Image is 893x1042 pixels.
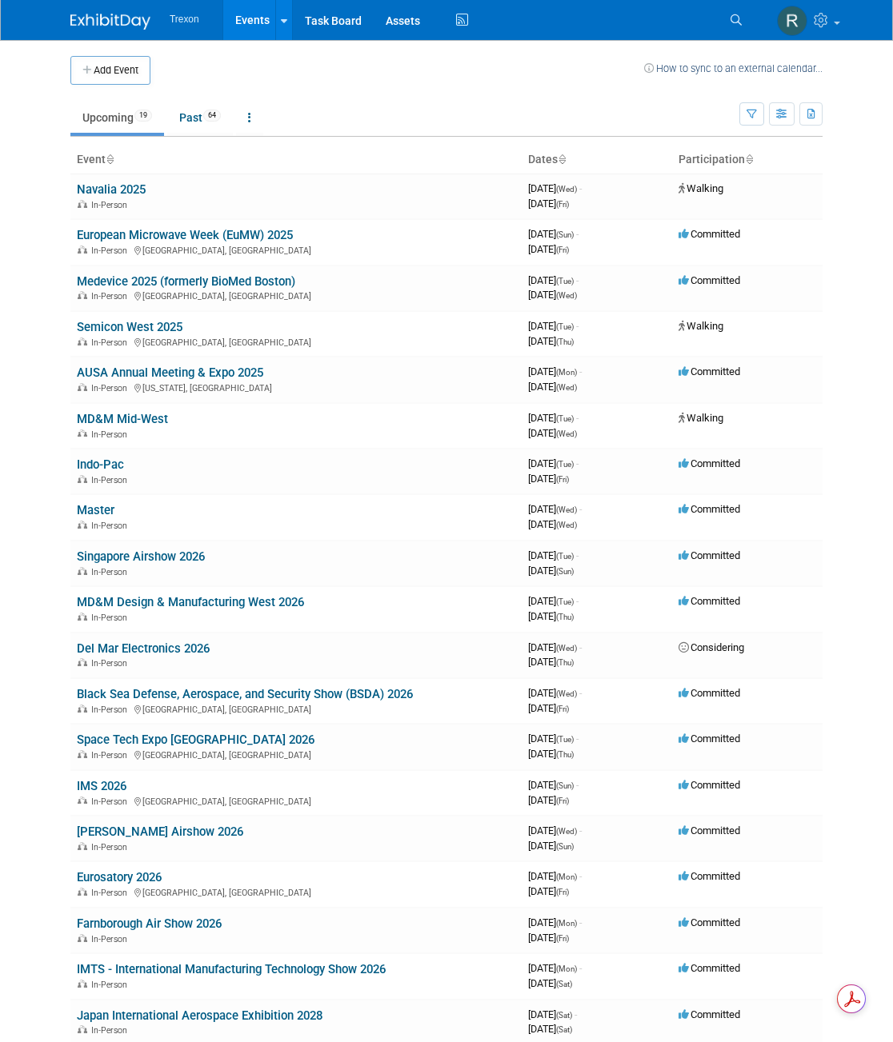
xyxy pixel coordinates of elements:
span: - [576,274,579,286]
span: Committed [679,228,740,240]
span: Considering [679,641,744,653]
span: Committed [679,549,740,561]
span: (Sat) [556,1025,572,1034]
img: In-Person Event [78,383,87,391]
img: In-Person Event [78,567,87,575]
span: In-Person [91,1025,132,1036]
span: In-Person [91,750,132,761]
span: (Sat) [556,980,572,988]
div: [GEOGRAPHIC_DATA], [GEOGRAPHIC_DATA] [77,289,515,301]
button: Add Event [70,56,150,85]
span: (Sun) [556,230,574,239]
div: [US_STATE], [GEOGRAPHIC_DATA] [77,381,515,393]
a: European Microwave Week (EuMW) 2025 [77,228,293,242]
span: - [576,457,579,469]
a: Sort by Start Date [558,153,566,166]
div: [GEOGRAPHIC_DATA], [GEOGRAPHIC_DATA] [77,702,515,715]
span: - [579,503,582,515]
span: [DATE] [528,335,574,347]
span: [DATE] [528,610,574,622]
span: (Tue) [556,552,574,561]
span: (Thu) [556,658,574,667]
img: In-Person Event [78,475,87,483]
span: [DATE] [528,840,574,852]
span: [DATE] [528,962,582,974]
span: (Tue) [556,460,574,469]
span: [DATE] [528,779,579,791]
span: [DATE] [528,518,577,530]
span: In-Person [91,383,132,393]
span: In-Person [91,475,132,485]
span: [DATE] [528,320,579,332]
div: [GEOGRAPHIC_DATA], [GEOGRAPHIC_DATA] [77,748,515,761]
span: (Wed) [556,827,577,836]
span: (Wed) [556,521,577,529]
span: [DATE] [528,916,582,928]
span: [DATE] [528,702,569,714]
img: In-Person Event [78,1025,87,1033]
img: In-Person Event [78,337,87,345]
span: Committed [679,365,740,377]
span: - [579,641,582,653]
span: [DATE] [528,595,579,607]
span: [DATE] [528,381,577,393]
span: (Fri) [556,888,569,896]
a: Japan International Aerospace Exhibition 2028 [77,1008,322,1023]
span: [DATE] [528,824,582,836]
span: [DATE] [528,289,577,301]
span: - [576,549,579,561]
span: [DATE] [528,977,572,989]
img: ExhibitDay [70,14,150,30]
span: (Fri) [556,475,569,484]
span: Committed [679,503,740,515]
a: Past64 [167,102,233,133]
span: [DATE] [528,427,577,439]
span: [DATE] [528,243,569,255]
span: (Sat) [556,1011,572,1020]
span: [DATE] [528,748,574,760]
span: (Sun) [556,781,574,790]
span: [DATE] [528,198,569,210]
span: [DATE] [528,549,579,561]
span: In-Person [91,658,132,669]
span: (Wed) [556,644,577,653]
a: Space Tech Expo [GEOGRAPHIC_DATA] 2026 [77,733,314,747]
span: [DATE] [528,457,579,469]
span: Committed [679,274,740,286]
img: In-Person Event [78,705,87,713]
div: [GEOGRAPHIC_DATA], [GEOGRAPHIC_DATA] [77,794,515,807]
span: (Wed) [556,429,577,438]
span: In-Person [91,521,132,531]
span: (Fri) [556,246,569,254]
a: Singapore Airshow 2026 [77,549,205,564]
a: Sort by Event Name [106,153,114,166]
img: In-Person Event [78,888,87,896]
span: Trexon [170,14,199,25]
span: In-Person [91,705,132,715]
span: Committed [679,1008,740,1020]
th: Dates [522,146,672,174]
a: Del Mar Electronics 2026 [77,641,210,656]
span: In-Person [91,429,132,440]
span: [DATE] [528,932,569,944]
span: (Sun) [556,842,574,851]
a: MD&M Design & Manufacturing West 2026 [77,595,304,609]
a: How to sync to an external calendar... [644,62,823,74]
span: (Fri) [556,200,569,209]
img: In-Person Event [78,429,87,437]
a: IMTS - International Manufacturing Technology Show 2026 [77,962,386,976]
img: In-Person Event [78,750,87,758]
img: In-Person Event [78,796,87,804]
span: (Wed) [556,689,577,698]
span: - [576,733,579,745]
span: 19 [134,110,152,122]
a: Farnborough Air Show 2026 [77,916,222,931]
span: (Fri) [556,796,569,805]
span: (Wed) [556,291,577,300]
span: (Tue) [556,735,574,744]
span: (Sun) [556,567,574,576]
span: [DATE] [528,473,569,485]
div: [GEOGRAPHIC_DATA], [GEOGRAPHIC_DATA] [77,243,515,256]
span: [DATE] [528,870,582,882]
span: [DATE] [528,687,582,699]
